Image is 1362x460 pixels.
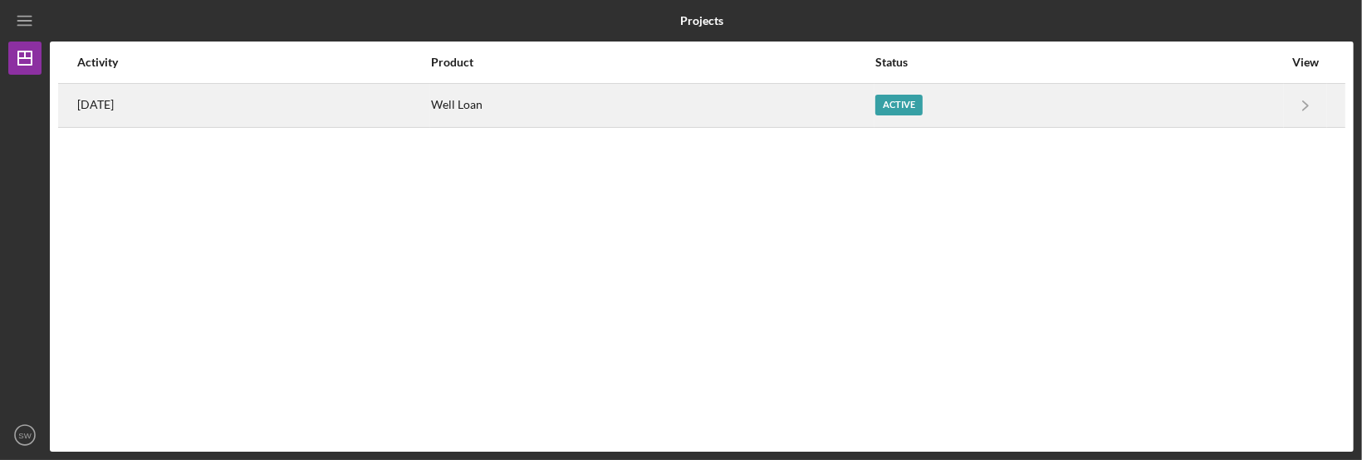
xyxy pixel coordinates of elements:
div: Active [875,95,923,115]
text: SW [18,431,32,440]
button: SW [8,418,42,452]
time: 2025-08-15 16:47 [77,98,114,111]
div: View [1285,56,1326,69]
b: Projects [680,14,723,27]
div: Status [875,56,1283,69]
div: Activity [77,56,429,69]
div: Well Loan [431,85,874,126]
div: Product [431,56,874,69]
